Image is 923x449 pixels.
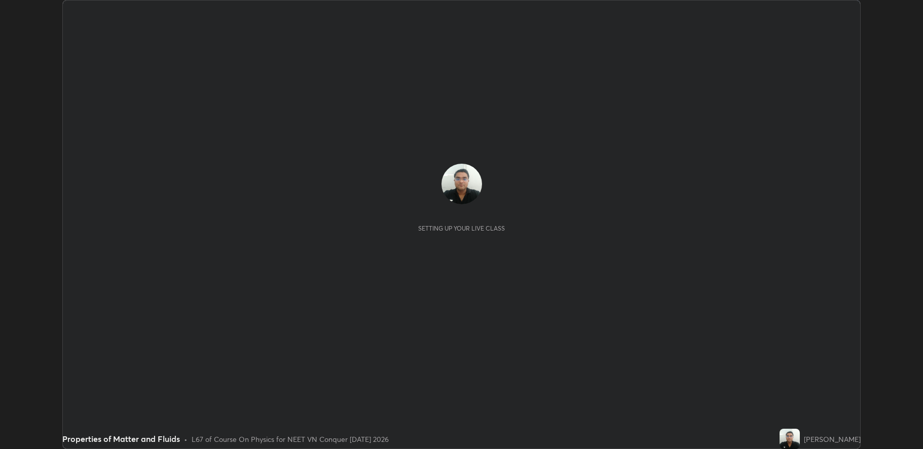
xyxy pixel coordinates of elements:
div: [PERSON_NAME] [804,434,861,444]
div: Setting up your live class [418,224,505,232]
img: 3a9ab79b4cc04692bc079d89d7471859.jpg [441,164,482,204]
div: Properties of Matter and Fluids [62,433,180,445]
img: 3a9ab79b4cc04692bc079d89d7471859.jpg [780,429,800,449]
div: L67 of Course On Physics for NEET VN Conquer [DATE] 2026 [192,434,389,444]
div: • [184,434,188,444]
